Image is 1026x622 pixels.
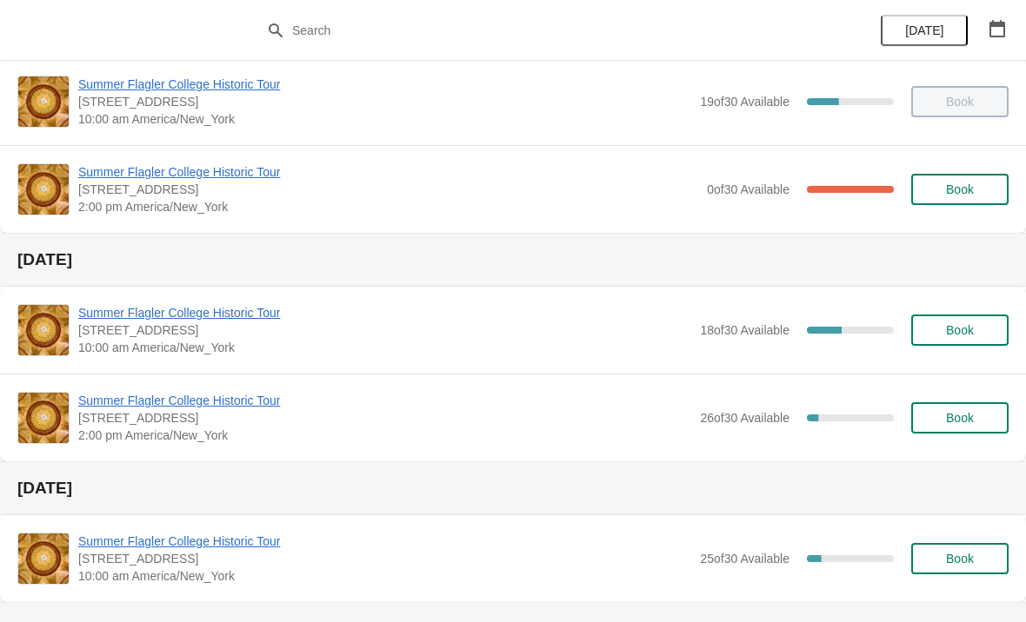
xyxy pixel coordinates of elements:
[78,427,691,444] span: 2:00 pm America/New_York
[946,552,974,566] span: Book
[700,552,789,566] span: 25 of 30 Available
[700,411,789,425] span: 26 of 30 Available
[911,402,1009,433] button: Book
[911,543,1009,574] button: Book
[946,323,974,337] span: Book
[78,321,691,339] span: [STREET_ADDRESS]
[78,533,691,550] span: Summer Flagler College Historic Tour
[707,182,789,196] span: 0 of 30 Available
[18,164,69,215] img: Summer Flagler College Historic Tour | 74 King Street, St. Augustine, FL, USA | 2:00 pm America/N...
[911,174,1009,205] button: Book
[18,393,69,443] img: Summer Flagler College Historic Tour | 74 King Street, St. Augustine, FL, USA | 2:00 pm America/N...
[17,480,1009,497] h2: [DATE]
[78,409,691,427] span: [STREET_ADDRESS]
[911,314,1009,346] button: Book
[78,110,691,128] span: 10:00 am America/New_York
[291,15,769,46] input: Search
[881,15,968,46] button: [DATE]
[18,533,69,584] img: Summer Flagler College Historic Tour | 74 King Street, St. Augustine, FL, USA | 10:00 am America/...
[78,181,698,198] span: [STREET_ADDRESS]
[17,251,1009,268] h2: [DATE]
[78,93,691,110] span: [STREET_ADDRESS]
[78,163,698,181] span: Summer Flagler College Historic Tour
[946,411,974,425] span: Book
[78,550,691,567] span: [STREET_ADDRESS]
[78,339,691,356] span: 10:00 am America/New_York
[78,392,691,409] span: Summer Flagler College Historic Tour
[78,567,691,585] span: 10:00 am America/New_York
[18,76,69,127] img: Summer Flagler College Historic Tour | 74 King Street, St. Augustine, FL, USA | 10:00 am America/...
[700,95,789,109] span: 19 of 30 Available
[78,198,698,215] span: 2:00 pm America/New_York
[905,23,943,37] span: [DATE]
[700,323,789,337] span: 18 of 30 Available
[78,76,691,93] span: Summer Flagler College Historic Tour
[78,304,691,321] span: Summer Flagler College Historic Tour
[946,182,974,196] span: Book
[18,305,69,355] img: Summer Flagler College Historic Tour | 74 King Street, St. Augustine, FL, USA | 10:00 am America/...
